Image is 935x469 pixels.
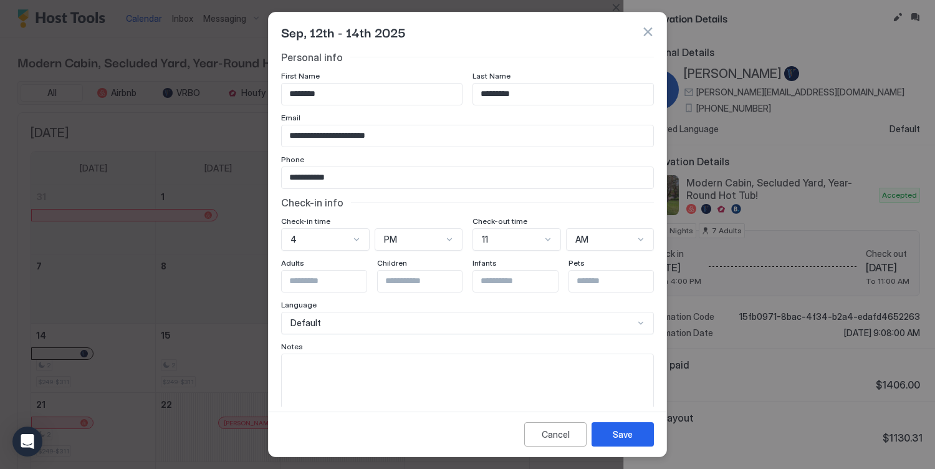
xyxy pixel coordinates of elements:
input: Input Field [473,271,575,292]
span: Pets [568,258,585,268]
span: PM [384,234,397,245]
span: Check-in time [281,216,330,226]
div: Save [613,428,633,441]
input: Input Field [473,84,653,105]
input: Input Field [282,84,462,105]
span: Check-out time [472,216,527,226]
span: Children [377,258,407,268]
button: Cancel [524,422,587,447]
span: Infants [472,258,497,268]
div: Cancel [542,428,570,441]
span: Language [281,300,317,309]
span: Check-in info [281,196,343,209]
span: Sep, 12th - 14th 2025 [281,22,406,41]
span: First Name [281,71,320,80]
span: Last Name [472,71,511,80]
span: Adults [281,258,304,268]
input: Input Field [378,271,480,292]
span: 11 [482,234,488,245]
span: AM [575,234,588,245]
span: Notes [281,342,303,351]
div: Open Intercom Messenger [12,427,42,457]
span: 4 [290,234,297,245]
textarea: Input Field [282,354,653,415]
span: Personal info [281,51,343,64]
span: Email [281,113,300,122]
input: Input Field [282,167,653,188]
input: Input Field [282,271,384,292]
button: Save [592,422,654,447]
span: Phone [281,155,304,164]
input: Input Field [569,271,671,292]
span: Default [290,317,321,329]
input: Input Field [282,125,653,147]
